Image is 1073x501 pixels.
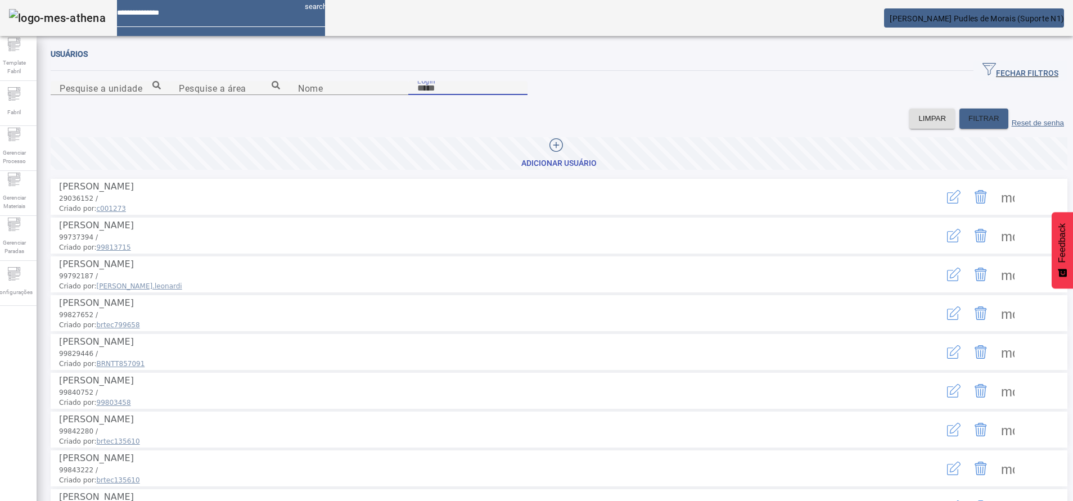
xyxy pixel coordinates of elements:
button: Feedback - Mostrar pesquisa [1052,212,1073,288]
button: Mais [994,222,1021,249]
span: 99829446 / [59,350,98,358]
button: Delete [967,222,994,249]
span: Feedback [1057,223,1067,263]
span: [PERSON_NAME] [59,220,134,231]
span: 99842280 / [59,427,98,435]
span: FECHAR FILTROS [982,62,1058,79]
button: Mais [994,377,1021,404]
mat-label: Login [417,76,435,84]
span: c001273 [97,205,126,213]
span: Criado por: [59,320,897,330]
span: 99827652 / [59,311,98,319]
span: 99803458 [97,399,131,407]
span: Criado por: [59,398,897,408]
span: FILTRAR [968,113,999,124]
span: Criado por: [59,475,897,485]
span: Fabril [4,105,24,120]
span: [PERSON_NAME] [59,375,134,386]
span: LIMPAR [918,113,946,124]
span: [PERSON_NAME] [59,181,134,192]
span: [PERSON_NAME] [59,259,134,269]
span: Criado por: [59,281,897,291]
button: Adicionar Usuário [51,137,1067,170]
button: Delete [967,377,994,404]
span: BRNTT857091 [97,360,145,368]
button: Delete [967,261,994,288]
span: Usuários [51,49,88,58]
input: Number [60,82,161,95]
span: 99843222 / [59,466,98,474]
span: [PERSON_NAME] Pudles de Morais (Suporte N1) [890,14,1064,23]
button: Reset de senha [1008,109,1067,129]
div: Adicionar Usuário [521,158,597,169]
button: FILTRAR [959,109,1008,129]
span: [PERSON_NAME] [59,336,134,347]
button: Mais [994,416,1021,443]
mat-label: Pesquise a unidade [60,83,142,93]
button: LIMPAR [909,109,955,129]
button: Delete [967,183,994,210]
button: Mais [994,183,1021,210]
span: Criado por: [59,242,897,252]
span: [PERSON_NAME] [59,297,134,308]
button: Delete [967,416,994,443]
label: Reset de senha [1012,119,1064,127]
input: Number [179,82,280,95]
img: logo-mes-athena [9,9,106,27]
button: Delete [967,455,994,482]
button: Mais [994,300,1021,327]
span: 99813715 [97,243,131,251]
span: 99737394 / [59,233,98,241]
button: FECHAR FILTROS [973,61,1067,81]
span: brtec135610 [97,476,140,484]
button: Mais [994,261,1021,288]
span: 99792187 / [59,272,98,280]
button: Delete [967,338,994,365]
span: Criado por: [59,204,897,214]
span: [PERSON_NAME] [59,414,134,425]
span: [PERSON_NAME].leonardi [97,282,182,290]
span: [PERSON_NAME] [59,453,134,463]
span: 29036152 / [59,195,98,202]
span: Criado por: [59,359,897,369]
span: brtec135610 [97,437,140,445]
mat-label: Pesquise a área [179,83,246,93]
span: 99840752 / [59,389,98,396]
button: Delete [967,300,994,327]
span: Criado por: [59,436,897,446]
mat-label: Nome [298,83,323,93]
span: brtec799658 [97,321,140,329]
button: Mais [994,338,1021,365]
button: Mais [994,455,1021,482]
